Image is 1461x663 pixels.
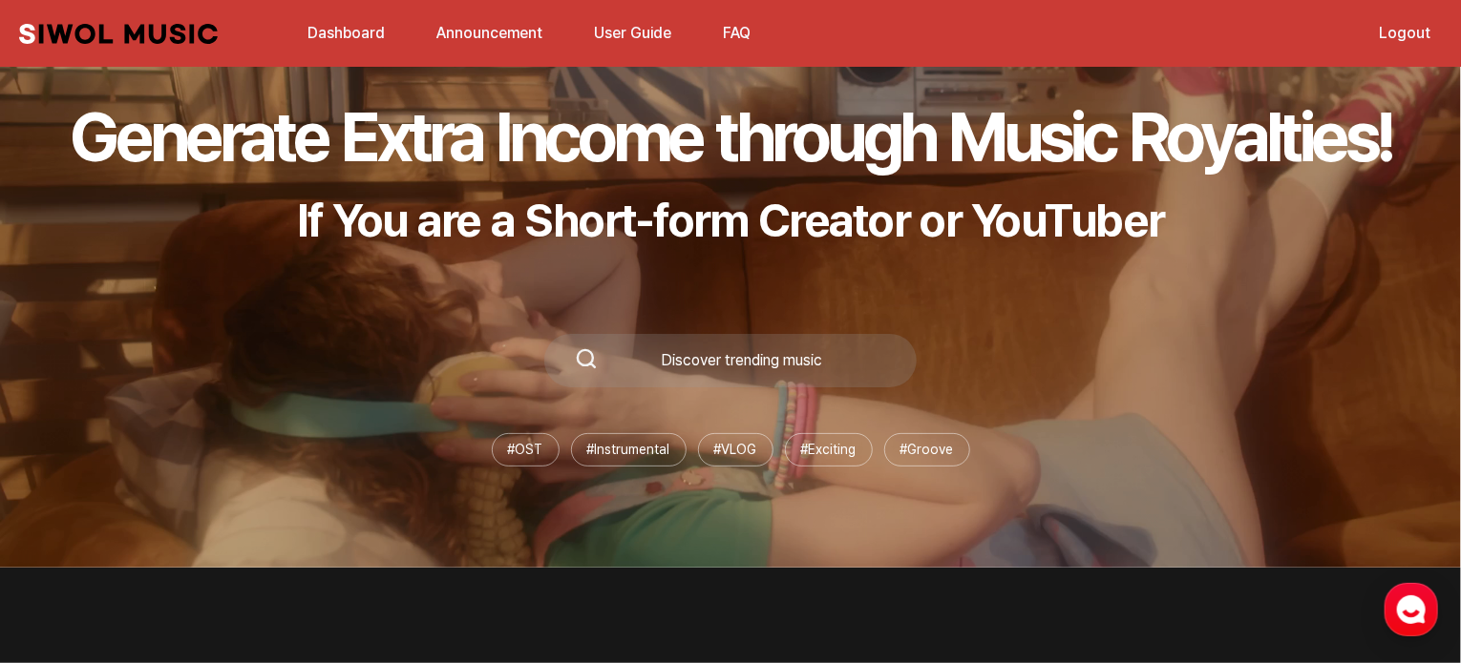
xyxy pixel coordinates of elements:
a: Announcement [425,12,554,53]
a: User Guide [582,12,683,53]
a: Logout [1367,12,1442,53]
li: # Groove [884,433,970,466]
h1: Generate Extra Income through Music Royalties! [70,95,1391,177]
a: Dashboard [296,12,396,53]
button: FAQ [711,10,762,56]
li: # Instrumental [571,433,687,466]
li: # OST [492,433,560,466]
p: If You are a Short-form Creator or YouTuber [70,193,1391,248]
li: # Exciting [785,433,873,466]
li: # VLOG [698,433,773,466]
div: Discover trending music [598,353,886,368]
